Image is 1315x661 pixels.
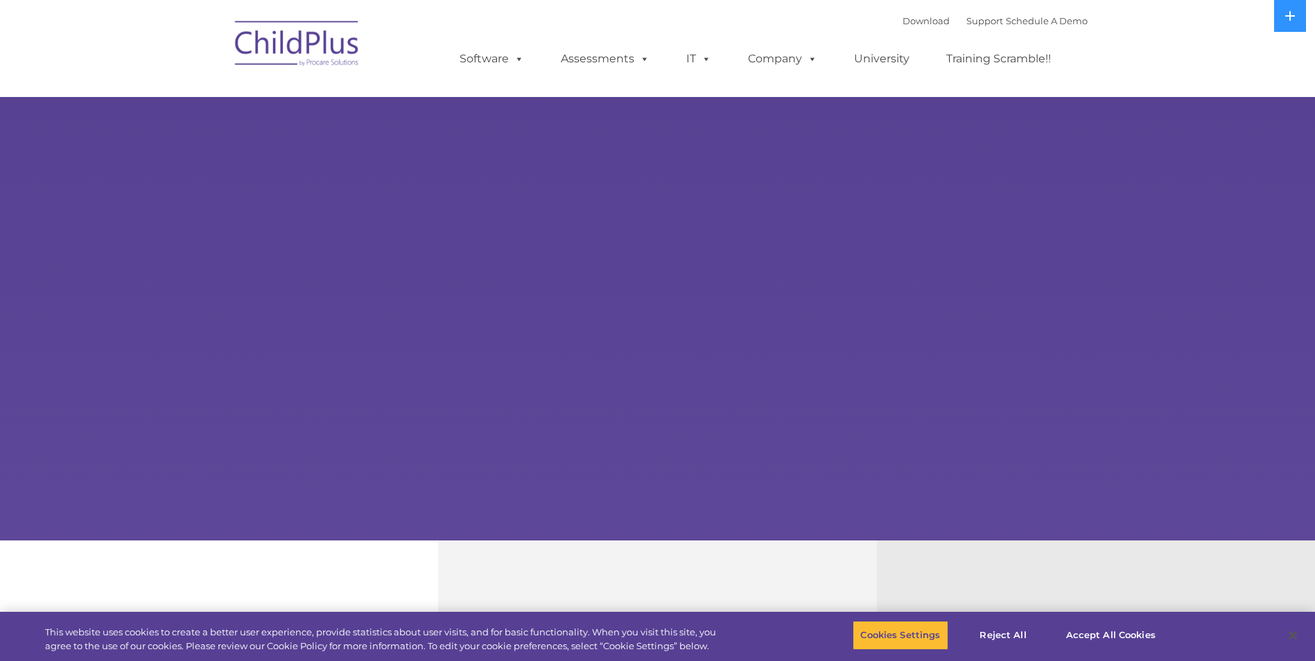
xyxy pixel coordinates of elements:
[853,621,948,650] button: Cookies Settings
[840,45,923,73] a: University
[228,11,367,80] img: ChildPlus by Procare Solutions
[903,15,1088,26] font: |
[903,15,950,26] a: Download
[1278,620,1308,651] button: Close
[1059,621,1163,650] button: Accept All Cookies
[672,45,725,73] a: IT
[734,45,831,73] a: Company
[45,626,723,653] div: This website uses cookies to create a better user experience, provide statistics about user visit...
[446,45,538,73] a: Software
[547,45,663,73] a: Assessments
[932,45,1065,73] a: Training Scramble!!
[960,621,1047,650] button: Reject All
[966,15,1003,26] a: Support
[1006,15,1088,26] a: Schedule A Demo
